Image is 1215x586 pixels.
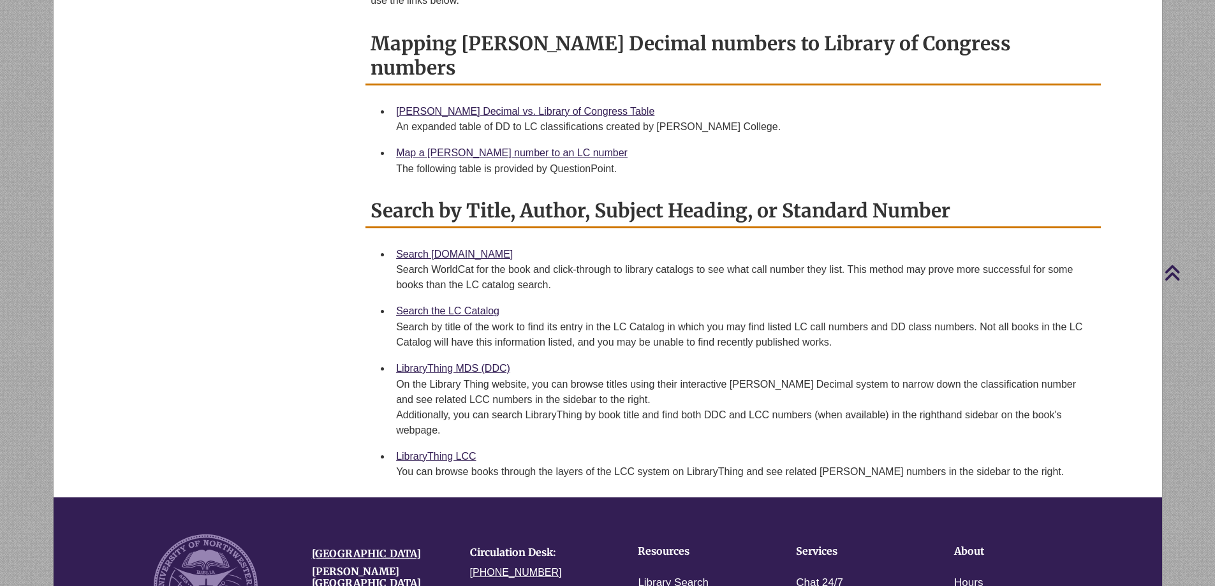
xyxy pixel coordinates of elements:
a: LibraryThing MDS (DDC) [396,363,510,374]
h4: Resources [638,546,756,557]
div: You can browse books through the layers of the LCC system on LibraryThing and see related [PERSON... [396,464,1091,480]
h4: Circulation Desk: [470,547,609,559]
div: The following table is provided by QuestionPoint. [396,161,1091,177]
h2: Mapping [PERSON_NAME] Decimal numbers to Library of Congress numbers [365,27,1101,85]
a: [PERSON_NAME] Decimal vs. Library of Congress Table [396,106,654,117]
div: Search by title of the work to find its entry in the LC Catalog in which you may find listed LC c... [396,319,1091,350]
a: Search [DOMAIN_NAME] [396,249,513,260]
a: [GEOGRAPHIC_DATA] [312,547,421,560]
a: [PHONE_NUMBER] [470,567,562,578]
div: On the Library Thing website, you can browse titles using their interactive [PERSON_NAME] Decimal... [396,377,1091,438]
h4: About [954,546,1073,557]
h4: Services [796,546,915,557]
div: Search WorldCat for the book and click-through to library catalogs to see what call number they l... [396,262,1091,293]
a: Map a [PERSON_NAME] number to an LC number [396,147,628,158]
a: Search the LC Catalog [396,305,499,316]
a: Back to Top [1164,264,1212,281]
div: An expanded table of DD to LC classifications created by [PERSON_NAME] College. [396,119,1091,135]
a: LibraryThing LCC [396,451,476,462]
h2: Search by Title, Author, Subject Heading, or Standard Number [365,194,1101,228]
